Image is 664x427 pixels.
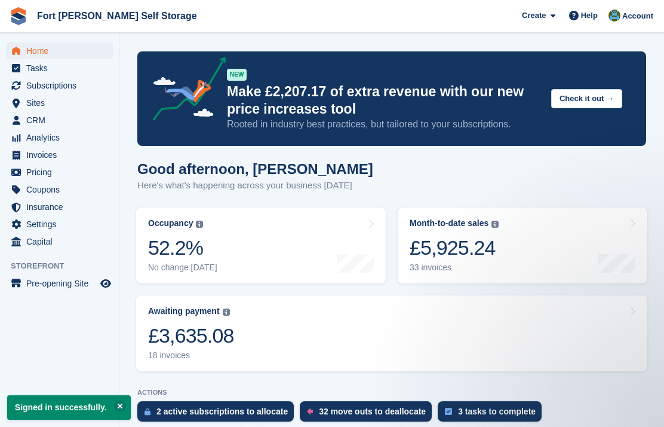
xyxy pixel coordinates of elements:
a: Fort [PERSON_NAME] Self Storage [32,6,202,26]
div: £5,925.24 [410,236,499,260]
div: Month-to-date sales [410,218,488,228]
span: Pre-opening Site [26,275,98,292]
img: stora-icon-8386f47178a22dfd0bd8f6a31ec36ba5ce8667c1dd55bd0f319d3a0aa187defe.svg [10,7,27,25]
p: Rooted in industry best practices, but tailored to your subscriptions. [227,118,542,131]
span: Sites [26,94,98,111]
img: icon-info-grey-7440780725fd019a000dd9b08b2336e03edf1995a4989e88bcd33f0948082b44.svg [491,221,499,228]
div: Awaiting payment [148,306,220,316]
a: menu [6,42,113,59]
span: Subscriptions [26,77,98,94]
p: ACTIONS [137,389,646,396]
span: Help [581,10,598,22]
p: Signed in successfully. [7,395,131,420]
p: Here's what's happening across your business [DATE] [137,179,373,193]
img: task-75834270c22a3079a89374b754ae025e5fb1db73e45f91037f5363f120a921f8.svg [445,408,452,415]
img: icon-info-grey-7440780725fd019a000dd9b08b2336e03edf1995a4989e88bcd33f0948082b44.svg [196,221,203,228]
span: Invoices [26,147,98,163]
a: menu [6,94,113,111]
h1: Good afternoon, [PERSON_NAME] [137,161,373,177]
img: icon-info-grey-7440780725fd019a000dd9b08b2336e03edf1995a4989e88bcd33f0948082b44.svg [223,309,230,316]
div: £3,635.08 [148,324,234,348]
span: Analytics [26,129,98,146]
span: Capital [26,233,98,250]
span: Storefront [11,260,119,272]
a: Month-to-date sales £5,925.24 33 invoices [398,208,647,283]
img: move_outs_to_deallocate_icon-f764333ba52eb49d3ac5e1228854f67142a1ed5810a6f6cc68b1a99e826820c5.svg [307,408,313,415]
span: Insurance [26,199,98,215]
div: 18 invoices [148,350,234,361]
span: Account [622,10,653,22]
button: Check it out → [551,89,622,109]
a: menu [6,60,113,77]
span: Create [522,10,546,22]
a: Preview store [99,276,113,291]
div: 33 invoices [410,263,499,273]
a: menu [6,112,113,129]
span: Pricing [26,164,98,181]
div: 2 active subscriptions to allocate [156,407,288,416]
img: Alex [608,10,620,22]
a: Occupancy 52.2% No change [DATE] [136,208,386,283]
a: menu [6,129,113,146]
p: Make £2,207.17 of extra revenue with our new price increases tool [227,83,542,118]
a: menu [6,216,113,233]
a: menu [6,164,113,181]
span: CRM [26,112,98,129]
a: menu [6,77,113,94]
img: price-adjustments-announcement-icon-8257ccfd72463d97f412b2fc003d46551f7dbcb40ab6d574587a9cd5c0d94... [143,57,226,125]
span: Coupons [26,181,98,198]
a: menu [6,147,113,163]
div: Occupancy [148,218,193,228]
span: Tasks [26,60,98,77]
div: 52.2% [148,236,217,260]
a: menu [6,181,113,198]
div: 32 move outs to deallocate [319,407,426,416]
div: NEW [227,69,247,81]
span: Home [26,42,98,59]
div: No change [DATE] [148,263,217,273]
a: menu [6,275,113,292]
a: Awaiting payment £3,635.08 18 invoices [136,295,647,371]
a: menu [6,233,113,250]
div: 3 tasks to complete [458,407,536,416]
a: menu [6,199,113,215]
span: Settings [26,216,98,233]
img: active_subscription_to_allocate_icon-d502201f5373d7db506a760aba3b589e785aa758c864c3986d89f69b8ff3... [145,408,150,416]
